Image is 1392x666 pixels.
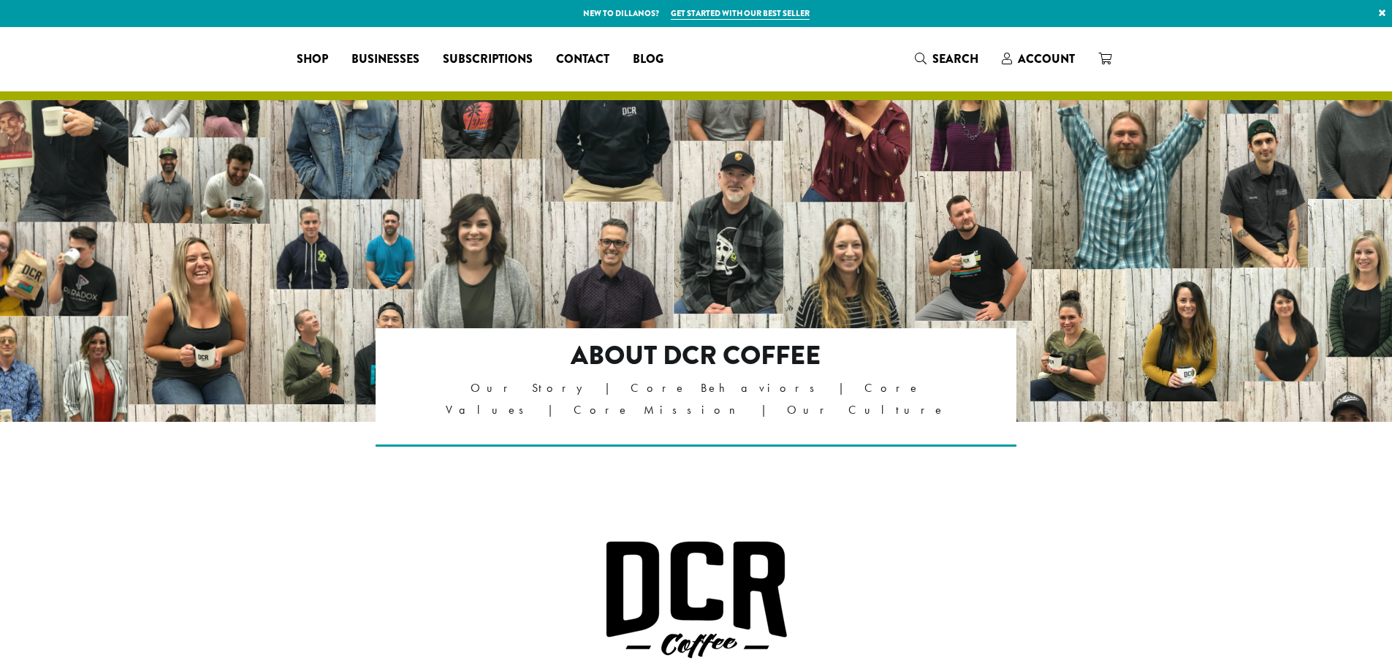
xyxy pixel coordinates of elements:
h2: About DCR Coffee [438,340,954,371]
img: DCR Coffee Logo [605,540,788,659]
span: Businesses [351,50,419,69]
span: Contact [556,50,609,69]
span: Shop [297,50,328,69]
span: Blog [633,50,663,69]
span: Subscriptions [443,50,533,69]
span: Search [932,50,978,67]
a: Get started with our best seller [671,7,810,20]
a: Shop [285,48,340,71]
a: Search [903,47,990,71]
span: Account [1018,50,1075,67]
p: Our Story | Core Behaviors | Core Values | Core Mission | Our Culture [438,377,954,421]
